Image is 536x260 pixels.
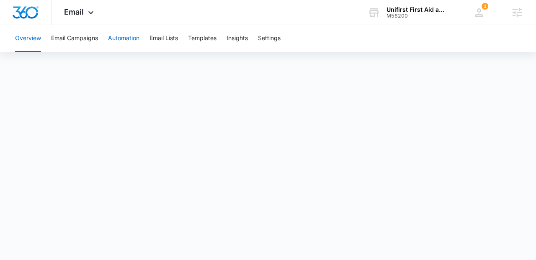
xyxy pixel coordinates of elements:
span: Email [64,8,84,16]
button: Email Campaigns [51,25,98,52]
button: Automation [108,25,139,52]
span: 1 [482,3,488,10]
div: account name [387,6,448,13]
button: Templates [188,25,216,52]
button: Overview [15,25,41,52]
button: Email Lists [149,25,178,52]
div: notifications count [482,3,488,10]
div: account id [387,13,448,19]
button: Insights [227,25,248,52]
button: Settings [258,25,281,52]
